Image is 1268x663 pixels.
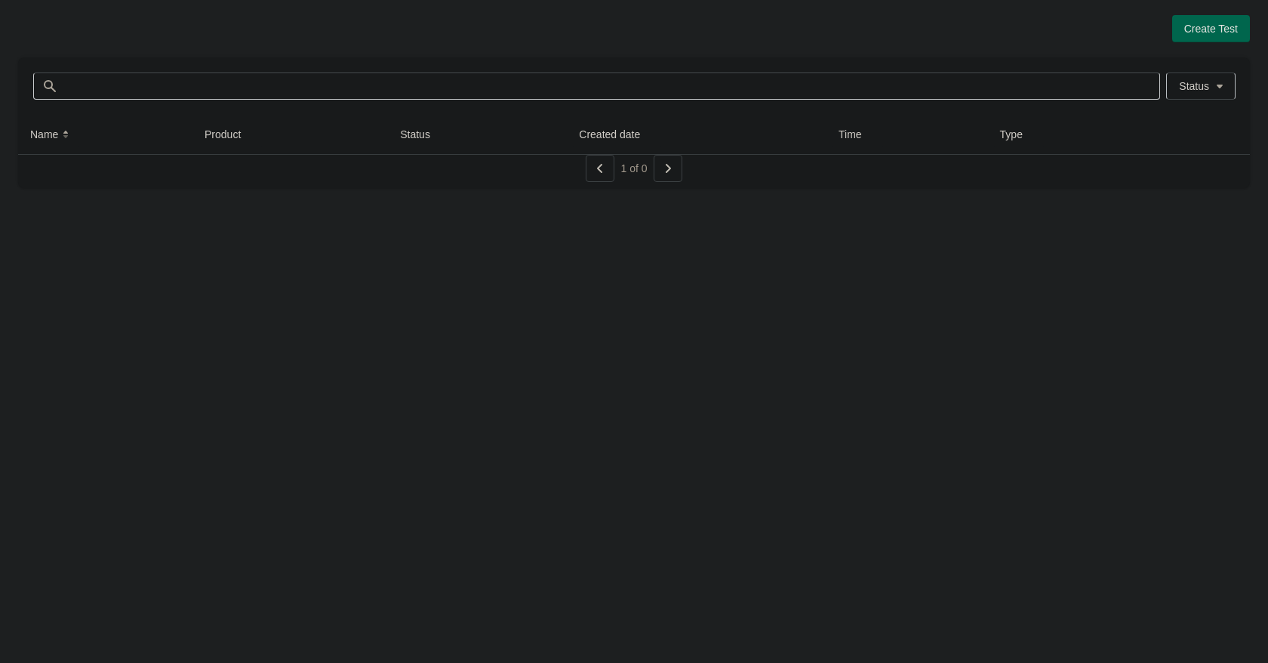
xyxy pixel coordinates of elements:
[994,121,1044,148] button: Type
[1184,23,1238,35] span: Create Test
[1166,72,1236,100] button: Status
[573,121,661,148] button: Created date
[620,162,647,174] span: 1 of 0
[833,121,883,148] button: Time
[199,121,262,148] button: Product
[24,121,79,148] button: Name
[1179,80,1209,92] span: Status
[394,121,451,148] button: Status
[1172,15,1250,42] button: Create Test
